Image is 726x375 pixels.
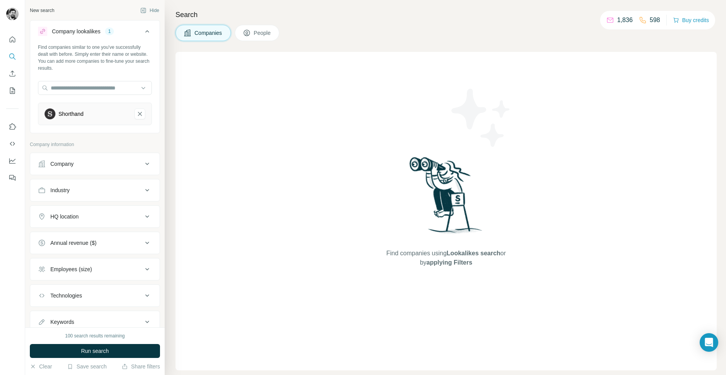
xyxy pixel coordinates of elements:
[30,313,160,331] button: Keywords
[58,110,84,118] div: Shorthand
[38,44,152,72] div: Find companies similar to one you've successfully dealt with before. Simply enter their name or w...
[6,137,19,151] button: Use Surfe API
[6,154,19,168] button: Dashboard
[700,333,718,352] div: Open Intercom Messenger
[122,363,160,370] button: Share filters
[427,259,472,266] span: applying Filters
[30,234,160,252] button: Annual revenue ($)
[50,213,79,220] div: HQ location
[105,28,114,35] div: 1
[6,120,19,134] button: Use Surfe on LinkedIn
[6,50,19,64] button: Search
[617,15,633,25] p: 1,836
[65,332,125,339] div: 100 search results remaining
[650,15,660,25] p: 598
[6,33,19,46] button: Quick start
[30,344,160,358] button: Run search
[50,186,70,194] div: Industry
[81,347,109,355] span: Run search
[384,249,508,267] span: Find companies using or by
[30,207,160,226] button: HQ location
[6,84,19,98] button: My lists
[673,15,709,26] button: Buy credits
[50,239,96,247] div: Annual revenue ($)
[447,250,501,256] span: Lookalikes search
[50,160,74,168] div: Company
[67,363,107,370] button: Save search
[30,363,52,370] button: Clear
[30,260,160,279] button: Employees (size)
[30,141,160,148] p: Company information
[446,83,516,153] img: Surfe Illustration - Stars
[6,171,19,185] button: Feedback
[50,265,92,273] div: Employees (size)
[50,318,74,326] div: Keywords
[30,7,54,14] div: New search
[135,5,165,16] button: Hide
[30,22,160,44] button: Company lookalikes1
[30,155,160,173] button: Company
[50,292,82,299] div: Technologies
[406,155,487,241] img: Surfe Illustration - Woman searching with binoculars
[30,286,160,305] button: Technologies
[52,28,100,35] div: Company lookalikes
[254,29,272,37] span: People
[175,9,717,20] h4: Search
[45,108,55,119] img: Shorthand-logo
[194,29,223,37] span: Companies
[30,181,160,200] button: Industry
[6,67,19,81] button: Enrich CSV
[6,8,19,20] img: Avatar
[134,108,145,119] button: Shorthand-remove-button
